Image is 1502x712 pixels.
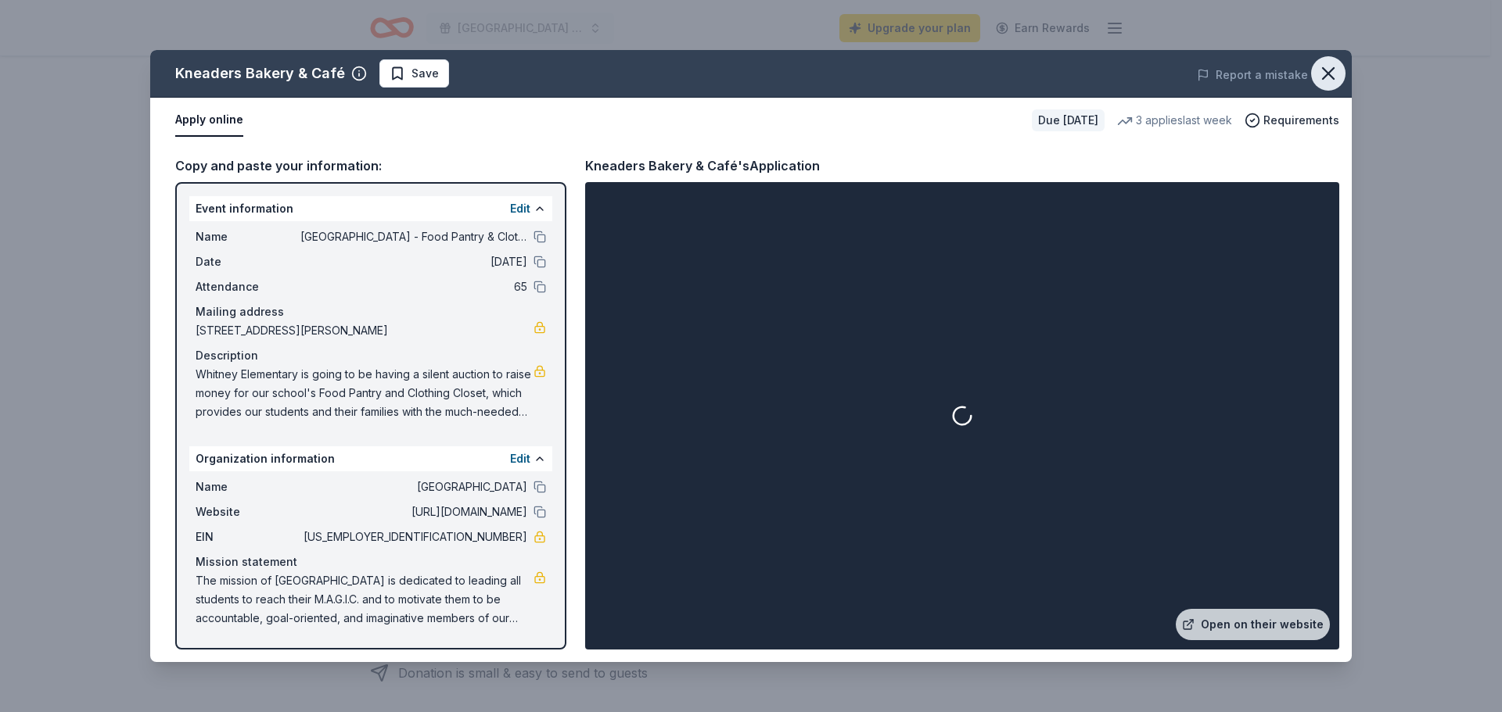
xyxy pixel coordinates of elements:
button: Edit [510,449,530,468]
div: Kneaders Bakery & Café's Application [585,156,820,176]
span: The mission of [GEOGRAPHIC_DATA] is dedicated to leading all students to reach their M.A.G.I.C. a... [196,571,534,628]
span: [GEOGRAPHIC_DATA] [300,478,527,496]
button: Apply online [175,104,243,137]
span: Whitney Elementary is going to be having a silent auction to raise money for our school's Food Pa... [196,365,534,421]
span: Date [196,252,300,271]
span: Name [196,478,300,496]
button: Edit [510,199,530,218]
a: Open on their website [1176,609,1330,640]
button: Report a mistake [1197,66,1308,84]
span: EIN [196,528,300,546]
span: [URL][DOMAIN_NAME] [300,503,527,521]
div: Due [DATE] [1032,109,1105,131]
div: Kneaders Bakery & Café [175,61,345,86]
span: Name [196,227,300,246]
span: Requirements [1263,111,1339,130]
div: Description [196,346,546,365]
div: Event information [189,196,552,221]
button: Save [379,59,449,88]
div: Mission statement [196,553,546,571]
div: Copy and paste your information: [175,156,566,176]
span: Attendance [196,277,300,296]
span: [STREET_ADDRESS][PERSON_NAME] [196,321,534,340]
span: [GEOGRAPHIC_DATA] - Food Pantry & Clothing Closet Silent Auction [300,227,527,246]
span: Save [411,64,439,83]
button: Requirements [1245,111,1339,130]
span: 65 [300,277,527,296]
div: Organization information [189,446,552,471]
span: Website [196,503,300,521]
div: 3 applies last week [1117,111,1232,130]
span: [DATE] [300,252,527,271]
span: [US_EMPLOYER_IDENTIFICATION_NUMBER] [300,528,527,546]
div: Mailing address [196,302,546,321]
